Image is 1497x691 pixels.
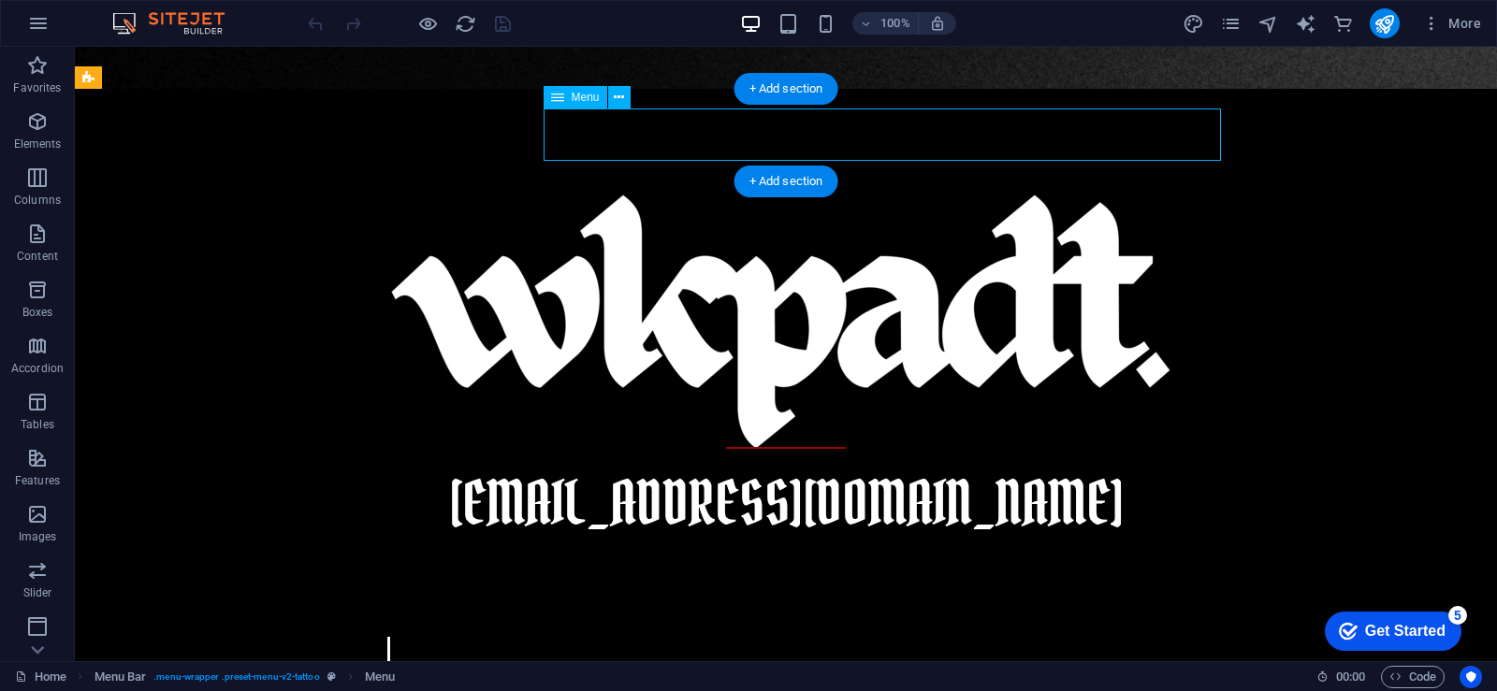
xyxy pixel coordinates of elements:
[416,12,439,35] button: Click here to leave preview mode and continue editing
[108,12,248,35] img: Editor Logo
[14,137,62,151] p: Elements
[454,12,476,35] button: reload
[94,666,147,688] span: Click to select. Double-click to edit
[17,249,58,264] p: Content
[22,305,53,320] p: Boxes
[1415,8,1489,38] button: More
[94,666,396,688] nav: breadcrumb
[14,193,61,208] p: Columns
[1336,666,1365,688] span: 00 00
[1381,666,1445,688] button: Code
[1220,12,1243,35] button: pages
[1316,666,1366,688] h6: Session time
[1370,8,1400,38] button: publish
[365,666,395,688] span: Click to select. Double-click to edit
[15,666,66,688] a: Click to cancel selection. Double-click to open Pages
[10,9,147,49] div: Get Started 5 items remaining, 0% complete
[51,21,131,37] div: Get Started
[1257,13,1279,35] i: Navigator
[734,166,838,197] div: + Add section
[1422,14,1481,33] span: More
[1183,13,1204,35] i: Design (Ctrl+Alt+Y)
[1183,12,1205,35] button: design
[929,15,946,32] i: On resize automatically adjust zoom level to fit chosen device.
[134,4,153,22] div: 5
[1332,13,1354,35] i: Commerce
[1460,666,1482,688] button: Usercentrics
[153,666,319,688] span: . menu-wrapper .preset-menu-v2-tattoo
[1389,666,1436,688] span: Code
[11,361,64,376] p: Accordion
[19,529,57,544] p: Images
[13,80,61,95] p: Favorites
[880,12,910,35] h6: 100%
[1295,12,1317,35] button: text_generator
[21,417,54,432] p: Tables
[1257,12,1280,35] button: navigator
[23,585,52,600] p: Slider
[734,73,838,105] div: + Add section
[1349,669,1352,684] span: :
[1332,12,1355,35] button: commerce
[455,13,476,35] i: Reload page
[572,92,600,103] span: Menu
[327,671,336,682] i: This element is a customizable preset
[1295,13,1316,35] i: AI Writer
[15,473,60,488] p: Features
[1373,13,1395,35] i: Publish
[852,12,919,35] button: 100%
[1220,13,1242,35] i: Pages (Ctrl+Alt+S)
